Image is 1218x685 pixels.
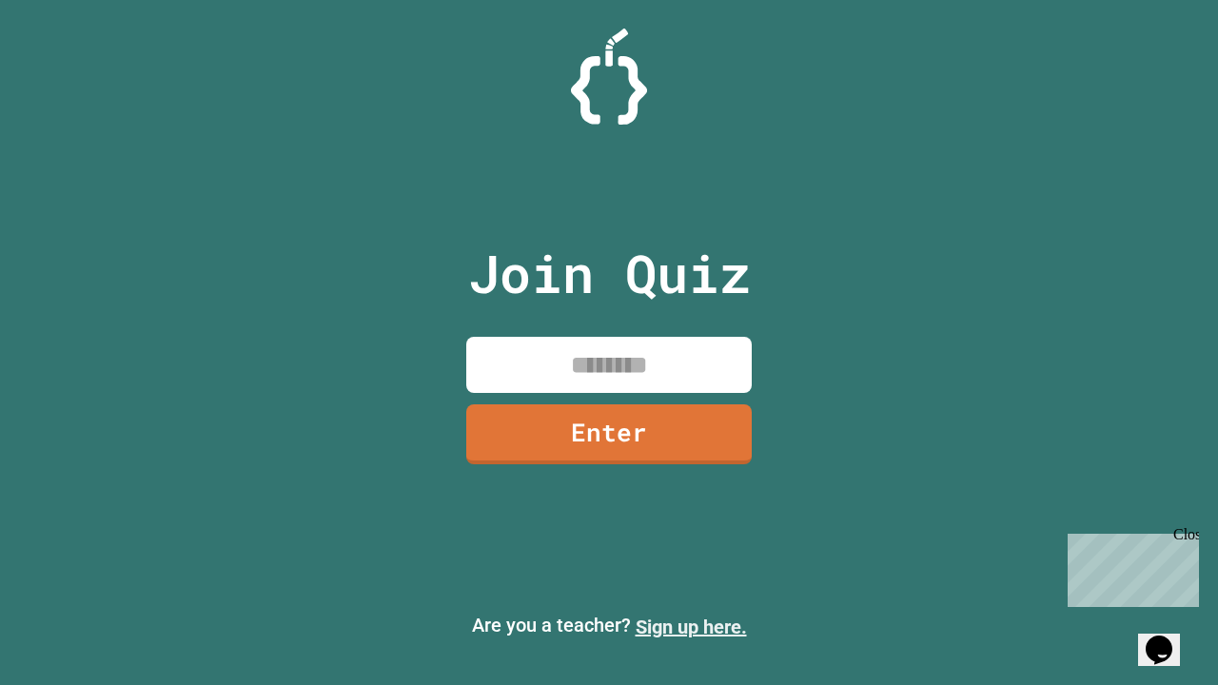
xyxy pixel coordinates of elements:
iframe: chat widget [1138,609,1199,666]
iframe: chat widget [1060,526,1199,607]
a: Sign up here. [636,616,747,638]
p: Join Quiz [468,234,751,313]
a: Enter [466,404,752,464]
div: Chat with us now!Close [8,8,131,121]
img: Logo.svg [571,29,647,125]
p: Are you a teacher? [15,611,1203,641]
